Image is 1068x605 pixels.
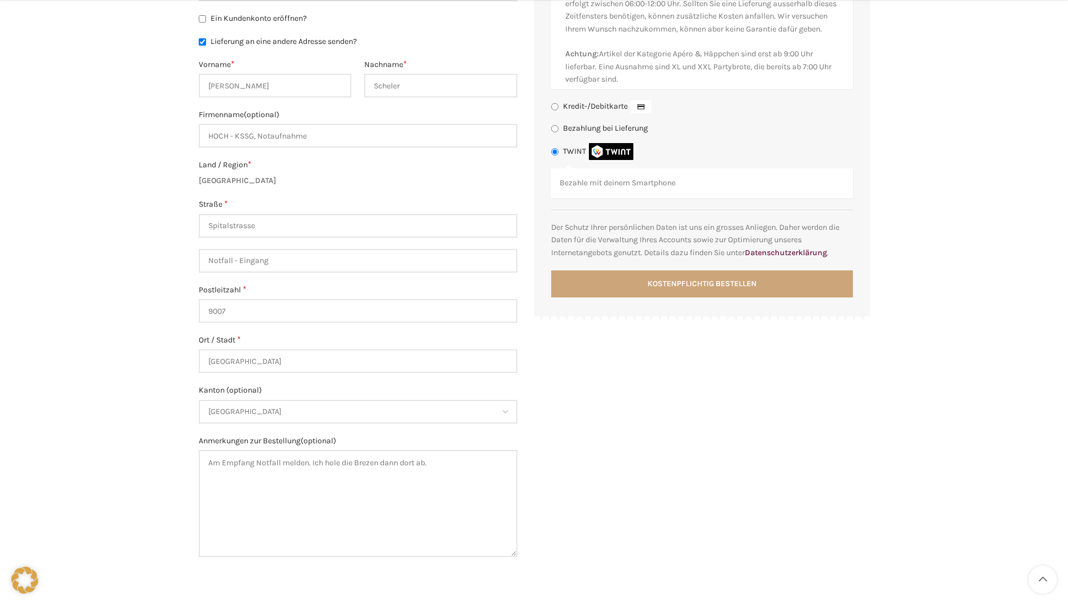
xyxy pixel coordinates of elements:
[244,110,279,119] span: (optional)
[199,59,352,71] label: Vorname
[199,384,517,397] label: Kanton
[199,400,517,424] span: Kanton
[631,100,651,114] img: Kredit-/Debitkarte
[560,177,844,189] p: Bezahle mit deinem Smartphone
[199,284,517,296] label: Postleitzahl
[563,123,648,133] label: Bezahlung bei Lieferung
[563,146,636,156] label: TWINT
[364,59,517,71] label: Nachname
[199,15,206,23] input: Ein Kundenkonto eröffnen?
[199,249,517,273] input: Wohnung, Suite, Zimmer usw. (optional)
[199,176,276,185] strong: [GEOGRAPHIC_DATA]
[199,334,517,346] label: Ort / Stadt
[301,436,336,446] span: (optional)
[199,109,517,121] label: Firmenname
[199,198,517,211] label: Straße
[745,248,827,257] a: Datenschutzerklärung
[199,159,517,171] label: Land / Region
[589,143,633,160] img: TWINT
[1029,566,1057,594] a: Scroll to top button
[211,14,307,23] span: Ein Kundenkonto eröffnen?
[199,214,517,238] input: Straßenname und Hausnummer
[200,401,516,422] span: St. Gallen
[551,221,853,259] p: Der Schutz Ihrer persönlichen Daten ist uns ein grosses Anliegen. Daher werden die Daten für die ...
[565,49,599,59] strong: Achtung:
[199,38,206,46] input: Lieferung an eine andere Adresse senden?
[211,37,357,46] span: Lieferung an eine andere Adresse senden?
[226,385,262,395] span: (optional)
[551,270,853,297] button: Kostenpflichtig bestellen
[563,101,654,111] label: Kredit-/Debitkarte
[199,435,517,447] label: Anmerkungen zur Bestellung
